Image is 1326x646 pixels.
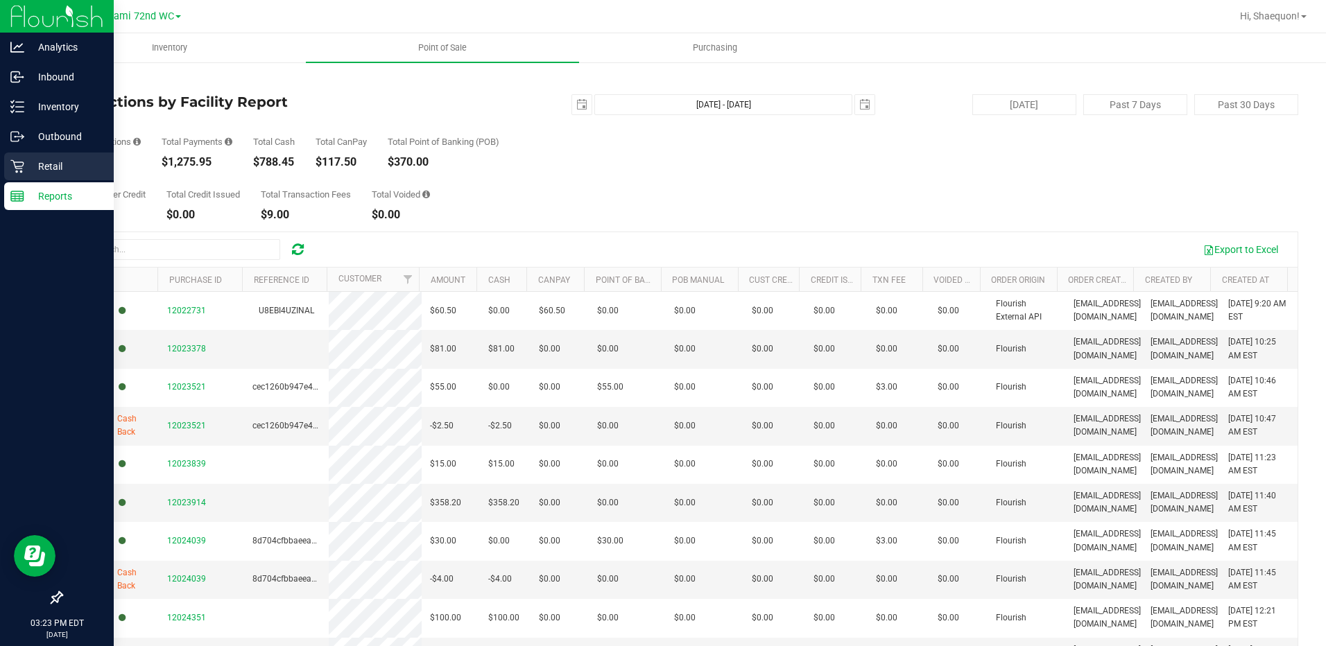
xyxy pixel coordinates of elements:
[597,611,619,625] span: $0.00
[14,535,55,577] iframe: Resource center
[24,188,107,204] p: Reports
[749,275,800,285] a: Cust Credit
[167,421,206,430] span: 12023521
[430,573,454,586] span: -$4.00
[674,419,696,433] span: $0.00
[752,496,773,509] span: $0.00
[597,342,619,356] span: $0.00
[422,190,430,199] i: Sum of all voided payment transaction amounts, excluding tips and transaction fees.
[996,419,1026,433] span: Flourish
[813,611,835,625] span: $0.00
[938,534,959,548] span: $0.00
[996,297,1057,324] span: Flourish External API
[811,275,868,285] a: Credit Issued
[488,457,515,471] span: $15.00
[674,304,696,317] span: $0.00
[938,573,959,586] span: $0.00
[752,534,773,548] span: $0.00
[938,611,959,625] span: $0.00
[597,534,623,548] span: $30.00
[938,496,959,509] span: $0.00
[539,496,560,509] span: $0.00
[431,275,465,285] a: Amount
[996,573,1026,586] span: Flourish
[166,209,240,220] div: $0.00
[938,342,959,356] span: $0.00
[166,190,240,199] div: Total Credit Issued
[752,573,773,586] span: $0.00
[752,457,773,471] span: $0.00
[1194,238,1287,261] button: Export to Excel
[674,573,696,586] span: $0.00
[488,573,512,586] span: -$4.00
[253,157,295,168] div: $788.45
[674,496,696,509] span: $0.00
[1074,489,1141,516] span: [EMAIL_ADDRESS][DOMAIN_NAME]
[674,534,696,548] span: $0.00
[672,275,724,285] a: POB Manual
[6,617,107,629] p: 03:23 PM EDT
[996,342,1026,356] span: Flourish
[102,10,174,22] span: Miami 72nd WC
[539,573,560,586] span: $0.00
[752,419,773,433] span: $0.00
[1151,566,1218,593] span: [EMAIL_ADDRESS][DOMAIN_NAME]
[674,342,696,356] span: $0.00
[372,190,430,199] div: Total Voided
[167,498,206,507] span: 12023914
[167,459,206,469] span: 12023839
[24,158,107,175] p: Retail
[1074,412,1141,439] span: [EMAIL_ADDRESS][DOMAIN_NAME]
[167,574,206,584] span: 12024039
[813,496,835,509] span: $0.00
[252,421,397,430] span: cec1260b947e46bca9b2c1fc8273f0cc
[388,137,499,146] div: Total Point of Banking (POB)
[876,611,897,625] span: $0.00
[996,457,1026,471] span: Flourish
[10,100,24,114] inline-svg: Inventory
[1074,604,1141,631] span: [EMAIL_ADDRESS][DOMAIN_NAME]
[996,496,1026,509] span: Flourish
[938,381,959,394] span: $0.00
[1228,297,1289,324] span: [DATE] 9:20 AM EST
[597,457,619,471] span: $0.00
[813,534,835,548] span: $0.00
[261,209,351,220] div: $9.00
[430,381,456,394] span: $55.00
[597,419,619,433] span: $0.00
[1145,275,1192,285] a: Created By
[539,342,560,356] span: $0.00
[597,304,619,317] span: $0.00
[1228,335,1289,362] span: [DATE] 10:25 AM EST
[162,137,232,146] div: Total Payments
[1151,412,1218,439] span: [EMAIL_ADDRESS][DOMAIN_NAME]
[539,611,560,625] span: $0.00
[752,304,773,317] span: $0.00
[538,275,570,285] a: CanPay
[24,128,107,145] p: Outbound
[597,573,619,586] span: $0.00
[338,274,381,283] a: Customer
[24,39,107,55] p: Analytics
[1228,566,1289,593] span: [DATE] 11:45 AM EST
[876,496,897,509] span: $0.00
[488,275,510,285] a: Cash
[1228,604,1289,631] span: [DATE] 12:21 PM EST
[72,239,280,260] input: Search...
[261,190,351,199] div: Total Transaction Fees
[813,573,835,586] span: $0.00
[996,611,1026,625] span: Flourish
[539,304,565,317] span: $60.50
[430,419,454,433] span: -$2.50
[597,496,619,509] span: $0.00
[1228,374,1289,401] span: [DATE] 10:46 AM EST
[972,94,1076,115] button: [DATE]
[316,157,367,168] div: $117.50
[430,457,456,471] span: $15.00
[674,611,696,625] span: $0.00
[597,381,623,394] span: $55.00
[488,342,515,356] span: $81.00
[1151,451,1218,478] span: [EMAIL_ADDRESS][DOMAIN_NAME]
[225,137,232,146] i: Sum of all successful, non-voided payment transaction amounts, excluding tips and transaction fees.
[1074,451,1141,478] span: [EMAIL_ADDRESS][DOMAIN_NAME]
